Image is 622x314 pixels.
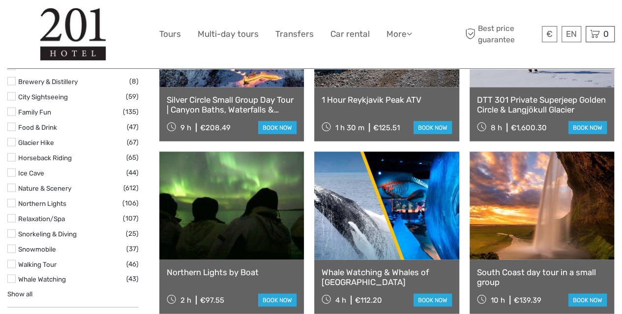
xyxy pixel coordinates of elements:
[275,27,314,41] a: Transfers
[477,267,607,287] a: South Coast day tour in a small group
[180,123,191,132] span: 9 h
[568,294,607,307] a: book now
[200,296,224,305] div: €97.55
[18,93,68,101] a: City Sightseeing
[198,27,259,41] a: Multi-day tours
[40,7,107,61] img: 1139-69e80d06-57d7-4973-b0b3-45c5474b2b75_logo_big.jpg
[491,123,502,132] span: 8 h
[113,15,125,27] button: Open LiveChat chat widget
[322,95,451,105] a: 1 Hour Reykjavik Peak ATV
[127,137,139,148] span: (67)
[562,26,581,42] div: EN
[18,230,77,238] a: Snorkeling & Diving
[122,198,139,209] span: (106)
[126,152,139,163] span: (65)
[126,273,139,285] span: (43)
[200,123,231,132] div: €208.49
[330,27,370,41] a: Car rental
[491,296,505,305] span: 10 h
[123,106,139,117] span: (135)
[546,29,553,39] span: €
[126,167,139,178] span: (44)
[7,290,32,298] a: Show all
[123,182,139,194] span: (612)
[18,184,71,192] a: Nature & Scenery
[126,243,139,255] span: (37)
[180,296,191,305] span: 2 h
[14,17,111,25] p: We're away right now. Please check back later!
[463,23,539,45] span: Best price guarantee
[373,123,400,132] div: €125.51
[335,296,346,305] span: 4 h
[355,296,382,305] div: €112.20
[18,139,54,146] a: Glacier Hike
[568,121,607,134] a: book now
[18,275,66,283] a: Whale Watching
[258,294,296,307] a: book now
[322,267,451,287] a: Whale Watching & Whales of [GEOGRAPHIC_DATA]
[126,91,139,102] span: (59)
[18,78,78,86] a: Brewery & Distillery
[414,294,452,307] a: book now
[414,121,452,134] a: book now
[18,108,51,116] a: Family Fun
[477,95,607,115] a: DTT 301 Private Superjeep Golden Circle & Langjökull Glacier
[335,123,364,132] span: 1 h 30 m
[18,245,56,253] a: Snowmobile
[159,27,181,41] a: Tours
[127,121,139,133] span: (47)
[126,258,139,270] span: (46)
[511,123,547,132] div: €1,600.30
[126,228,139,239] span: (25)
[167,267,296,277] a: Northern Lights by Boat
[167,95,296,115] a: Silver Circle Small Group Day Tour | Canyon Baths, Waterfalls & Sagas
[18,123,57,131] a: Food & Drink
[514,296,541,305] div: €139.39
[129,76,139,87] span: (8)
[18,200,66,207] a: Northern Lights
[602,29,610,39] span: 0
[386,27,412,41] a: More
[258,121,296,134] a: book now
[18,154,72,162] a: Horseback Riding
[123,213,139,224] span: (107)
[18,215,65,223] a: Relaxation/Spa
[18,260,57,268] a: Walking Tour
[18,169,44,177] a: Ice Cave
